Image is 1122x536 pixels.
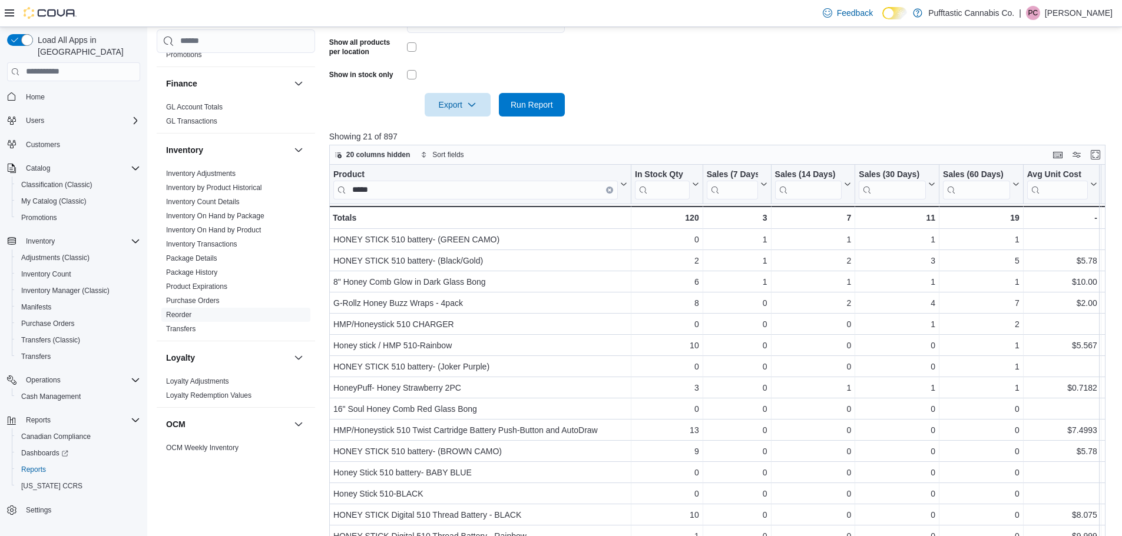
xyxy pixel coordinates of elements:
span: My Catalog (Classic) [16,194,140,208]
a: Purchase Orders [166,297,220,305]
a: Promotions [166,51,202,59]
button: Reports [21,413,55,427]
button: Keyboard shortcuts [1051,148,1065,162]
a: Manifests [16,300,56,314]
a: Feedback [818,1,878,25]
div: 19 [943,211,1020,225]
button: Transfers (Classic) [12,332,145,348]
button: Operations [2,372,145,388]
span: Transfers [166,324,196,334]
button: Enter fullscreen [1088,148,1103,162]
button: Sales (7 Days) [706,169,767,199]
button: Settings [2,501,145,518]
div: 1 [943,359,1020,374]
span: Dashboards [16,446,140,460]
button: My Catalog (Classic) [12,193,145,209]
span: Promotions [166,50,202,59]
span: Operations [21,373,140,387]
div: 1 [943,338,1020,352]
div: 1 [859,317,935,331]
div: 0 [943,402,1020,416]
a: Settings [21,503,56,517]
div: 0 [943,487,1020,501]
div: 1 [775,275,851,289]
span: Promotions [21,213,57,222]
div: 0 [859,487,935,501]
a: Inventory Adjustments [166,169,236,178]
div: 2 [635,254,699,268]
span: My Catalog (Classic) [21,197,87,206]
a: Product Expirations [166,282,227,291]
div: 2 [943,317,1020,331]
div: Avg Unit Cost [1027,169,1088,199]
button: Canadian Compliance [12,428,145,445]
div: 0 [859,338,935,352]
div: 10 [635,338,699,352]
span: 20 columns hidden [346,150,411,159]
div: Sales (14 Days) [775,169,842,199]
a: OCM Weekly Inventory [166,444,239,452]
span: Dashboards [21,448,68,458]
button: Export [425,93,491,116]
div: 8" Honey Comb Glow in Dark Glass Bong [333,275,627,289]
a: Package Details [166,254,217,262]
div: Totals [333,211,627,225]
button: Adjustments (Classic) [12,249,145,266]
div: 0 [775,423,851,437]
span: Operations [26,375,61,385]
div: 1 [706,275,767,289]
button: Promotions [12,209,145,226]
span: Purchase Orders [166,296,220,305]
div: Sales (7 Days) [706,169,757,180]
span: Reports [21,413,140,427]
button: [US_STATE] CCRS [12,478,145,494]
div: Honey Stick 510 battery- BABY BLUE [333,465,627,480]
button: Sales (60 Days) [943,169,1020,199]
div: 0 [635,402,699,416]
a: Inventory Count [16,267,76,281]
span: Customers [26,140,60,149]
span: Inventory Adjustments [166,169,236,178]
div: 0 [706,508,767,522]
div: Avg Unit Cost [1027,169,1088,180]
span: Inventory Count [16,267,140,281]
button: ProductClear input [333,169,627,199]
button: Inventory [21,234,59,248]
div: 0 [706,444,767,458]
div: In Stock Qty [635,169,690,180]
span: Product Expirations [166,282,227,291]
div: - [1027,211,1097,225]
div: HMP/Honeystick 510 Twist Cartridge Battery Push-Button and AutoDraw [333,423,627,437]
span: Classification (Classic) [21,180,92,189]
div: $10.00 [1027,275,1097,289]
div: 0 [775,508,851,522]
div: 0 [635,232,699,247]
div: 0 [859,423,935,437]
span: Purchase Orders [16,317,140,331]
div: 0 [859,465,935,480]
div: 0 [635,317,699,331]
div: $2.00 [1027,296,1097,310]
p: Pufftastic Cannabis Co. [928,6,1014,20]
img: Cova [24,7,77,19]
button: OCM [166,418,289,430]
button: Catalog [21,161,55,175]
span: GL Account Totals [166,102,223,112]
div: 0 [775,402,851,416]
div: 0 [706,317,767,331]
span: Inventory Count [21,269,71,279]
span: OCM Weekly Inventory [166,443,239,452]
button: In Stock Qty [635,169,699,199]
h3: Finance [166,78,197,89]
div: 6 [635,275,699,289]
button: Manifests [12,299,145,315]
a: Cash Management [16,389,85,404]
button: Inventory Count [12,266,145,282]
span: Run Report [511,99,553,111]
span: Cash Management [21,392,81,401]
button: Finance [292,76,306,91]
div: 0 [706,487,767,501]
p: | [1019,6,1021,20]
div: 4 [859,296,935,310]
